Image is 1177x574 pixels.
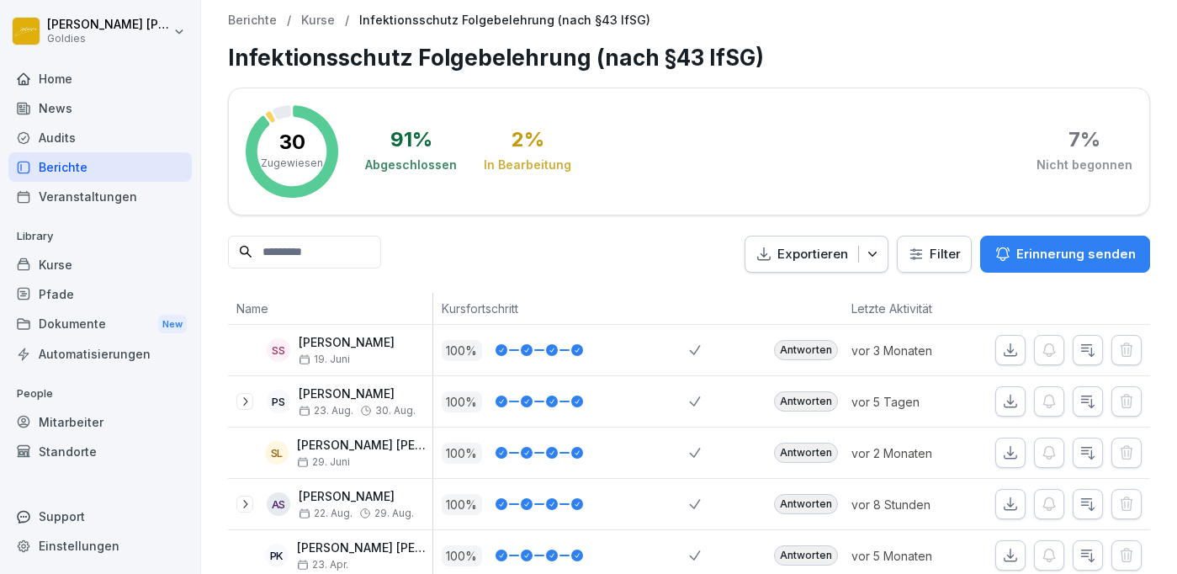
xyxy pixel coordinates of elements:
[442,300,681,317] p: Kursfortschritt
[851,444,971,462] p: vor 2 Monaten
[265,441,289,465] div: SL
[158,315,187,334] div: New
[774,340,838,360] div: Antworten
[774,494,838,514] div: Antworten
[267,338,290,362] div: SS
[359,13,650,28] p: Infektionsschutz Folgebelehrung (nach §43 IfSG)
[297,438,432,453] p: [PERSON_NAME] [PERSON_NAME]
[8,531,192,561] a: Einstellungen
[777,245,848,264] p: Exportieren
[442,443,482,464] p: 100 %
[8,309,192,340] div: Dokumente
[365,157,457,173] div: Abgeschlossen
[299,508,353,519] span: 22. Aug.
[299,353,350,365] span: 19. Juni
[851,496,971,513] p: vor 8 Stunden
[390,130,432,150] div: 91 %
[299,387,416,401] p: [PERSON_NAME]
[345,13,349,28] p: /
[851,393,971,411] p: vor 5 Tagen
[265,544,289,567] div: PK
[8,407,192,437] a: Mitarbeiter
[442,340,482,361] p: 100 %
[8,502,192,531] div: Support
[774,545,838,566] div: Antworten
[8,152,192,182] a: Berichte
[301,13,335,28] a: Kurse
[8,279,192,309] a: Pfade
[442,494,482,515] p: 100 %
[47,33,170,45] p: Goldies
[442,391,482,412] p: 100 %
[375,405,416,417] span: 30. Aug.
[8,123,192,152] a: Audits
[297,559,348,571] span: 23. Apr.
[299,336,395,350] p: [PERSON_NAME]
[287,13,291,28] p: /
[228,13,277,28] a: Berichte
[8,380,192,407] p: People
[745,236,888,274] button: Exportieren
[8,309,192,340] a: DokumenteNew
[47,18,170,32] p: [PERSON_NAME] [PERSON_NAME]
[980,236,1150,273] button: Erinnerung senden
[8,64,192,93] a: Home
[851,300,962,317] p: Letzte Aktivität
[851,342,971,359] p: vor 3 Monaten
[8,223,192,250] p: Library
[299,405,353,417] span: 23. Aug.
[299,490,414,504] p: [PERSON_NAME]
[374,508,414,519] span: 29. Aug.
[236,300,424,317] p: Name
[279,132,305,152] p: 30
[8,339,192,369] a: Automatisierungen
[512,130,544,150] div: 2 %
[8,437,192,466] a: Standorte
[297,541,432,555] p: [PERSON_NAME] [PERSON_NAME]
[261,156,323,171] p: Zugewiesen
[908,246,961,263] div: Filter
[1068,130,1100,150] div: 7 %
[267,390,290,413] div: PS
[484,157,571,173] div: In Bearbeitung
[1037,157,1132,173] div: Nicht begonnen
[774,443,838,463] div: Antworten
[297,456,350,468] span: 29. Juni
[228,41,1150,74] h1: Infektionsschutz Folgebelehrung (nach §43 IfSG)
[1016,245,1136,263] p: Erinnerung senden
[267,492,290,516] div: AS
[8,182,192,211] a: Veranstaltungen
[898,237,971,273] button: Filter
[442,545,482,566] p: 100 %
[8,93,192,123] a: News
[8,250,192,279] a: Kurse
[774,391,838,412] div: Antworten
[851,547,971,565] p: vor 5 Monaten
